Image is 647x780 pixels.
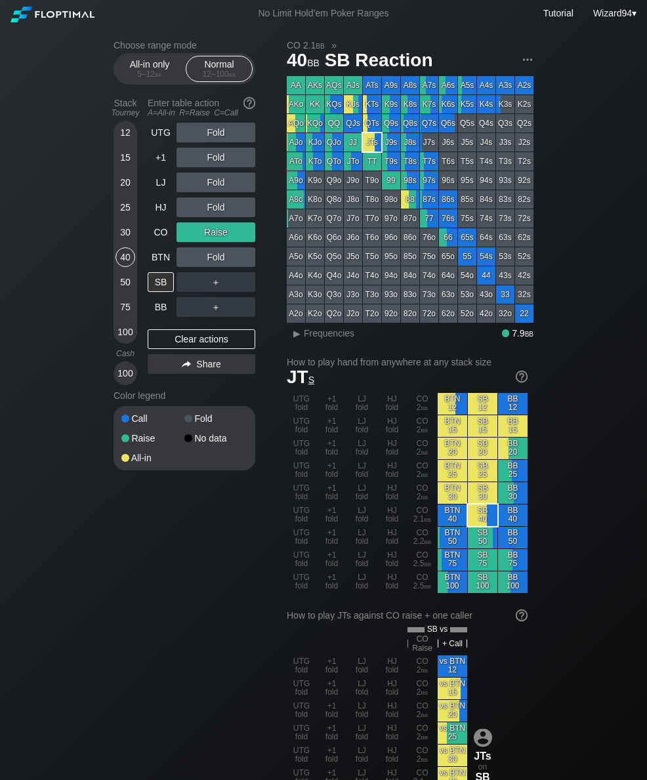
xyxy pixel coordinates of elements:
div: Q2s [515,114,533,133]
div: +1 [148,148,174,167]
div: K2s [515,95,533,113]
div: Q7o [325,209,343,228]
div: 94o [382,266,400,285]
div: BB [148,297,174,317]
div: T7o [363,209,381,228]
span: Wizard94 [593,8,632,18]
div: Q3o [325,285,343,304]
div: K8s [401,95,419,113]
div: 55 [458,247,476,266]
div: T6o [363,228,381,247]
span: CO 2.1 [285,39,327,51]
div: K9o [306,171,324,190]
div: J4s [477,133,495,152]
span: Frequencies [304,328,354,339]
div: J4o [344,266,362,285]
div: T4o [363,266,381,285]
span: bb [155,70,162,79]
div: 72o [420,304,438,323]
div: All-in [121,453,184,462]
div: Q2o [325,304,343,323]
div: LJ fold [347,504,377,526]
div: AKs [306,76,324,94]
div: QQ [325,114,343,133]
div: LJ [148,173,174,192]
div: QTs [363,114,381,133]
img: ellipsis.fd386fe8.svg [520,52,535,67]
div: 63o [439,285,457,304]
div: 77 [420,209,438,228]
div: K3o [306,285,324,304]
div: 12 – 100 [192,70,247,79]
div: A7s [420,76,438,94]
div: 76o [420,228,438,247]
div: T3o [363,285,381,304]
div: A8s [401,76,419,94]
div: 44 [477,266,495,285]
div: T8o [363,190,381,209]
div: 33 [496,285,514,304]
div: QTo [325,152,343,171]
div: A9s [382,76,400,94]
span: JT [287,367,314,387]
div: T5o [363,247,381,266]
div: 94s [477,171,495,190]
div: T6s [439,152,457,171]
div: 99 [382,171,400,190]
span: bb [425,514,432,523]
div: 5 – 12 [122,70,177,79]
img: share.864f2f62.svg [182,361,191,368]
div: 62s [515,228,533,247]
div: Raise [177,222,255,242]
div: Normal [189,56,249,81]
div: ATs [363,76,381,94]
div: ＋ [177,297,255,317]
div: UTG fold [287,438,316,459]
span: bb [316,40,324,51]
div: J7s [420,133,438,152]
div: SB 25 [468,460,497,482]
div: Q6o [325,228,343,247]
div: CO 2 [407,482,437,504]
h2: How to play hand from anywhere at any stack size [287,357,528,367]
div: Cash [108,349,142,358]
span: bb [307,54,320,69]
div: A5s [458,76,476,94]
div: J3s [496,133,514,152]
a: Tutorial [543,8,574,18]
div: 15 [115,148,135,167]
div: AJo [287,133,305,152]
div: A6s [439,76,457,94]
div: 52s [515,247,533,266]
div: +1 fold [317,393,346,415]
div: 83s [496,190,514,209]
div: 92s [515,171,533,190]
div: KK [306,95,324,113]
div: Q5o [325,247,343,266]
div: T8s [401,152,419,171]
div: 75 [115,297,135,317]
div: A8o [287,190,305,209]
div: BB 40 [498,504,528,526]
div: K6s [439,95,457,113]
div: Fold [177,197,255,217]
div: Clear actions [148,329,255,349]
div: 97s [420,171,438,190]
div: +1 fold [317,504,346,526]
div: 100 [115,322,135,342]
div: Fold [177,173,255,192]
div: A3o [287,285,305,304]
div: SB 30 [468,482,497,504]
div: K4o [306,266,324,285]
div: JJ [344,133,362,152]
div: LJ fold [347,393,377,415]
div: K5s [458,95,476,113]
div: UTG fold [287,415,316,437]
div: Fold [177,123,255,142]
div: K8o [306,190,324,209]
div: Fold [184,414,247,423]
div: HJ fold [377,393,407,415]
div: 25 [115,197,135,217]
div: Q8o [325,190,343,209]
div: J8o [344,190,362,209]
